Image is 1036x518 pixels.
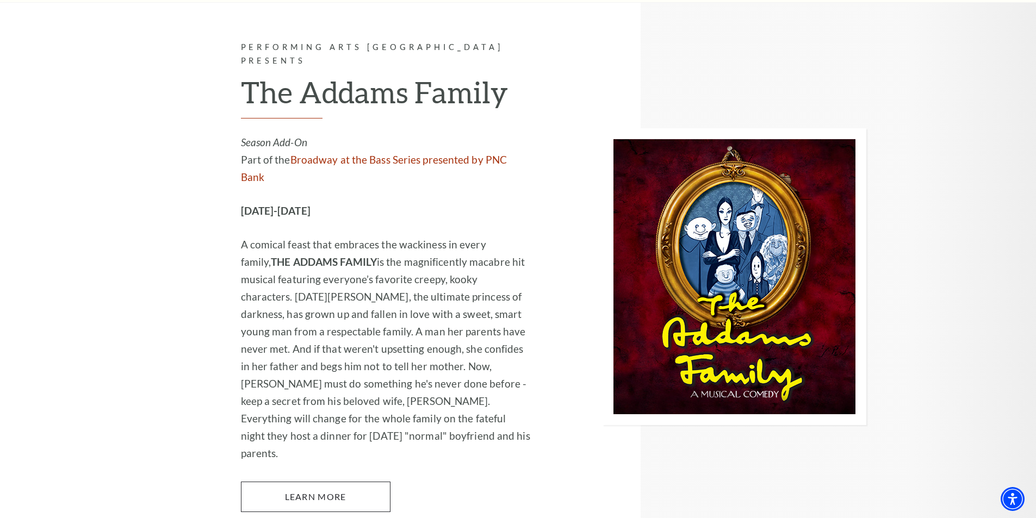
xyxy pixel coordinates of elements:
[241,136,307,148] em: Season Add-On
[241,41,532,68] p: Performing Arts [GEOGRAPHIC_DATA] Presents
[1001,487,1025,511] div: Accessibility Menu
[241,204,311,217] strong: [DATE]-[DATE]
[271,255,377,268] strong: THE ADDAMS FAMILY
[241,134,532,186] p: Part of the
[241,482,390,512] a: Learn More The Addams Family
[241,153,507,183] a: Broadway at the Bass Series presented by PNC Bank
[241,74,532,119] h2: The Addams Family
[241,236,532,462] p: A comical feast that embraces the wackiness in every family, is the magnificently macabre hit mus...
[603,128,866,425] img: Performing Arts Fort Worth Presents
